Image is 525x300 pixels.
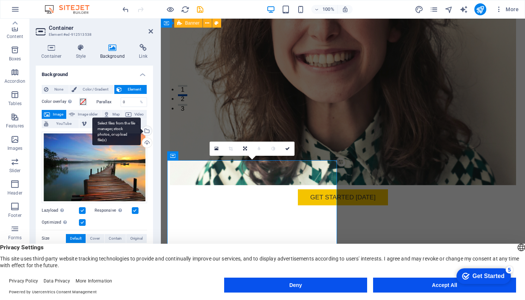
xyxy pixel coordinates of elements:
h4: Background [95,44,134,60]
span: Image [52,110,64,119]
p: Accordion [4,78,25,84]
button: Color / Gradient [69,85,114,94]
button: navigator [445,5,454,14]
h2: Container [49,25,153,31]
button: pages [430,5,439,14]
button: Vimeo [79,119,112,128]
div: % [136,98,147,107]
a: Crop mode [224,142,238,156]
span: Map [112,110,121,119]
i: Navigator [445,5,453,14]
p: , [9,232,349,241]
span: (555) 123-4567 [9,248,50,255]
h3: Element #ed-912513538 [49,31,138,38]
button: 1 [17,66,26,68]
button: Image [42,110,66,119]
button: YouTube [42,119,79,128]
label: Color overlay [42,97,79,106]
div: 5 [55,1,63,9]
button: reload [181,5,190,14]
div: Get Started 5 items remaining, 0% complete [6,4,60,19]
label: Lazyload [42,206,79,215]
label: Size [42,234,66,243]
button: publish [474,3,486,15]
button: Image slider [67,110,101,119]
button: save [195,5,204,14]
a: Blur [252,142,266,156]
span: 54321 [118,233,135,240]
h6: 100% [322,5,334,14]
button: 3 [17,85,26,87]
span: Original [130,234,143,243]
i: Pages (Ctrl+Alt+S) [430,5,438,14]
button: More [492,3,522,15]
button: Default [66,234,86,243]
button: Element [114,85,147,94]
img: Editor Logo [43,5,99,14]
div: Get Started [22,8,54,15]
a: Confirm ( Ctrl ⏎ ) [280,142,295,156]
button: 100% [311,5,338,14]
i: AI Writer [459,5,468,14]
i: Save (Ctrl+S) [196,5,204,14]
a: Select files from the file manager, stock photos, or upload file(s) [142,126,152,136]
p: Images [7,145,23,151]
span: [STREET_ADDRESS] [9,233,68,240]
i: Publish [476,5,484,14]
span: Vimeo [89,119,110,128]
p: Features [6,123,24,129]
button: None [42,85,69,94]
p: Boxes [9,56,21,62]
div: Select files from the file manager, stock photos, or upload file(s) [92,117,141,145]
i: Reload page [181,5,190,14]
h4: Container [36,44,70,60]
button: Click here to leave preview mode and continue editing [166,5,175,14]
p: Forms [8,235,22,241]
i: Undo: Change text (Ctrl+Z) [121,5,130,14]
button: Map [101,110,123,119]
p: Header [7,190,22,196]
i: Design (Ctrl+Alt+Y) [415,5,423,14]
span: None [51,85,67,94]
a: Select files from the file manager, stock photos, or upload file(s) [210,142,224,156]
button: text_generator [459,5,468,14]
span: Cover [90,234,100,243]
p: Slider [9,168,21,174]
a: Greyscale [266,142,280,156]
button: Original [126,234,147,243]
h4: Background [36,66,153,79]
span: Element [124,85,144,94]
span: Entrepreneur City [70,233,117,240]
p: Content [7,34,23,40]
h4: Style [70,44,95,60]
span: Image slider [77,110,98,119]
i: On resize automatically adjust zoom level to fit chosen device. [342,6,349,13]
span: YouTube [51,119,77,128]
button: design [415,5,424,14]
p: Footer [8,212,22,218]
button: undo [121,5,130,14]
h4: Link [133,44,153,60]
span: Contain [109,234,122,243]
span: Banner [185,21,200,25]
button: Cover [86,234,104,243]
button: 2 [17,76,26,78]
button: Contain [105,234,126,243]
label: Parallax [96,100,121,104]
a: Change orientation [238,142,252,156]
span: Video [134,110,144,119]
p: Tables [8,101,22,107]
label: Optimized [42,218,79,227]
span: Default [70,234,82,243]
span: Color / Gradient [79,85,112,94]
span: More [495,6,519,13]
div: home-services-coaching-4.jpeg [42,132,147,203]
button: Video [123,110,147,119]
a: [EMAIL_ADDRESS][DOMAIN_NAME] [12,261,112,268]
label: Responsive [95,206,132,215]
